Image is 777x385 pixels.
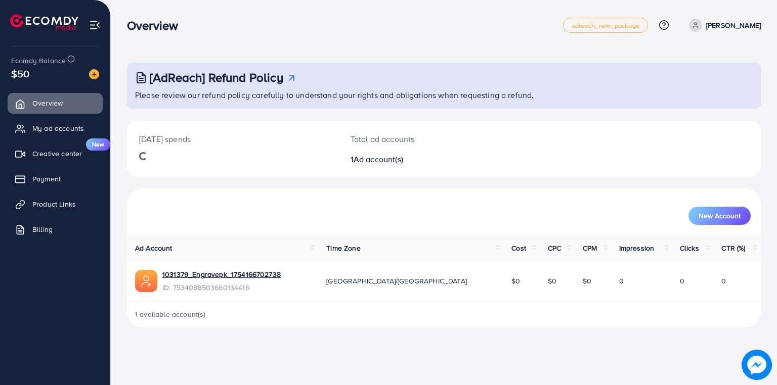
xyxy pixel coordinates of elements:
[563,18,648,33] a: adreach_new_package
[8,143,103,164] a: Creative centerNew
[721,276,726,286] span: 0
[135,309,206,319] span: 1 available account(s)
[351,155,485,164] h2: 1
[89,69,99,79] img: image
[699,212,741,219] span: New Account
[162,282,281,293] span: ID: 7534088503660134416
[706,19,761,31] p: [PERSON_NAME]
[8,93,103,113] a: Overview
[326,276,467,286] span: [GEOGRAPHIC_DATA]/[GEOGRAPHIC_DATA]
[32,98,63,108] span: Overview
[583,243,597,253] span: CPM
[8,194,103,214] a: Product Links
[351,133,485,145] p: Total ad accounts
[127,18,186,33] h3: Overview
[680,276,684,286] span: 0
[135,243,172,253] span: Ad Account
[135,89,755,101] p: Please review our refund policy carefully to understand your rights and obligations when requesti...
[8,219,103,239] a: Billing
[150,70,283,85] h3: [AdReach] Refund Policy
[32,199,76,209] span: Product Links
[32,224,53,234] span: Billing
[8,169,103,189] a: Payment
[32,149,82,159] span: Creative center
[10,14,78,30] img: logo
[619,243,655,253] span: Impression
[685,19,761,32] a: [PERSON_NAME]
[32,174,61,184] span: Payment
[11,56,66,66] span: Ecomdy Balance
[721,243,745,253] span: CTR (%)
[162,269,281,279] a: 1031379_Engravepk_1754166702738
[89,19,101,31] img: menu
[8,118,103,138] a: My ad accounts
[548,276,556,286] span: $0
[511,276,520,286] span: $0
[32,123,84,133] span: My ad accounts
[135,270,157,292] img: ic-ads-acc.e4c84228.svg
[354,154,403,165] span: Ad account(s)
[511,243,526,253] span: Cost
[548,243,561,253] span: CPC
[86,138,110,151] span: New
[680,243,699,253] span: Clicks
[11,66,29,81] span: $50
[583,276,591,286] span: $0
[619,276,624,286] span: 0
[688,207,751,225] button: New Account
[572,22,639,29] span: adreach_new_package
[139,133,326,145] p: [DATE] spends
[326,243,360,253] span: Time Zone
[742,350,772,380] img: image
